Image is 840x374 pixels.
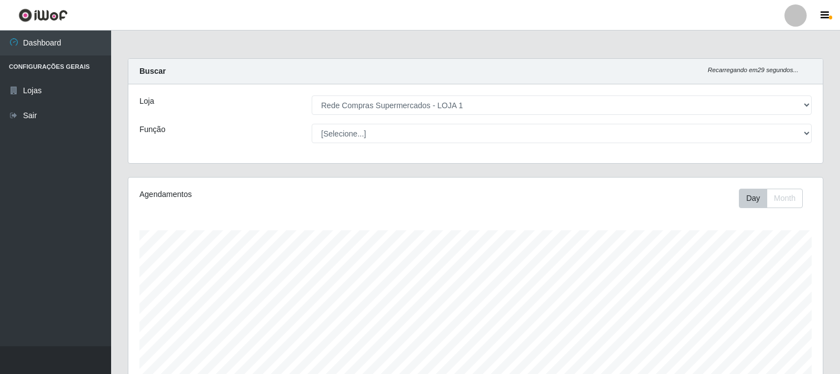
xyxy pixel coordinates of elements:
label: Função [139,124,166,135]
i: Recarregando em 29 segundos... [708,67,798,73]
button: Month [767,189,803,208]
button: Day [739,189,767,208]
img: CoreUI Logo [18,8,68,22]
div: Agendamentos [139,189,410,200]
label: Loja [139,95,154,107]
div: Toolbar with button groups [739,189,812,208]
strong: Buscar [139,67,166,75]
div: First group [739,189,803,208]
